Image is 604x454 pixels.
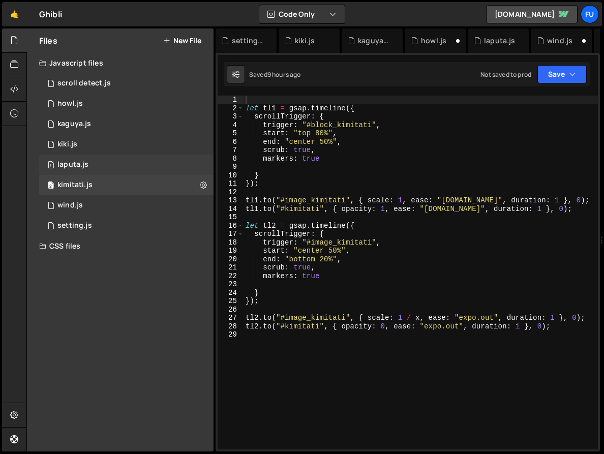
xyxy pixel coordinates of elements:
button: Save [537,65,587,83]
div: kimitati.js [39,175,217,195]
div: laputa.js [57,160,88,169]
div: kaguya.js [358,36,390,46]
div: 16 [218,222,244,230]
div: 2 [218,104,244,113]
div: 11 [218,179,244,188]
div: kimitati.js [57,180,93,190]
span: 1 [48,162,54,170]
div: 13 [218,196,244,205]
div: 7 [218,146,244,155]
div: wind.js [547,36,572,46]
a: 🤙 [2,2,27,26]
div: kaguya.js [57,119,91,129]
div: 6 [218,138,244,146]
div: 25 [218,297,244,306]
div: 5 [218,129,244,138]
div: Saved [249,70,301,79]
div: 8 [218,155,244,163]
div: 3 [218,112,244,121]
div: laputa.js [484,36,515,46]
div: Javascript files [27,53,214,73]
div: 20 [218,255,244,264]
span: 2 [48,182,54,190]
div: 29 [218,330,244,339]
div: kiki.js [295,36,315,46]
div: CSS files [27,236,214,256]
div: 19 [218,247,244,255]
a: [DOMAIN_NAME] [486,5,578,23]
div: 21 [218,263,244,272]
div: 9 [218,163,244,171]
div: 17069/47028.js [39,155,217,175]
a: Fu [581,5,599,23]
div: scroll detect.js [39,73,217,94]
h2: Files [39,35,57,46]
div: setting.js [232,36,264,46]
div: scroll detect.js [57,79,111,88]
div: Not saved to prod [480,70,531,79]
div: 1 [218,96,244,104]
div: 12 [218,188,244,197]
div: 17069/47026.js [39,195,217,216]
div: 28 [218,322,244,331]
div: 14 [218,205,244,214]
div: wind.js [57,201,83,210]
div: 17 [218,230,244,238]
div: 10 [218,171,244,180]
div: howl.js [57,99,83,108]
div: 9 hours ago [267,70,301,79]
div: 26 [218,306,244,314]
button: New File [163,37,201,45]
div: 4 [218,121,244,130]
div: 27 [218,314,244,322]
div: Ghibli [39,8,62,20]
button: Code Only [259,5,345,23]
div: 23 [218,280,244,289]
div: 17069/47032.js [39,216,217,236]
div: howl.js [421,36,446,46]
div: 17069/47029.js [39,94,217,114]
div: setting.js [57,221,92,230]
div: 15 [218,213,244,222]
div: 22 [218,272,244,281]
div: 18 [218,238,244,247]
div: 24 [218,289,244,297]
div: 17069/47031.js [39,134,217,155]
div: 17069/47030.js [39,114,217,134]
div: kiki.js [57,140,77,149]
